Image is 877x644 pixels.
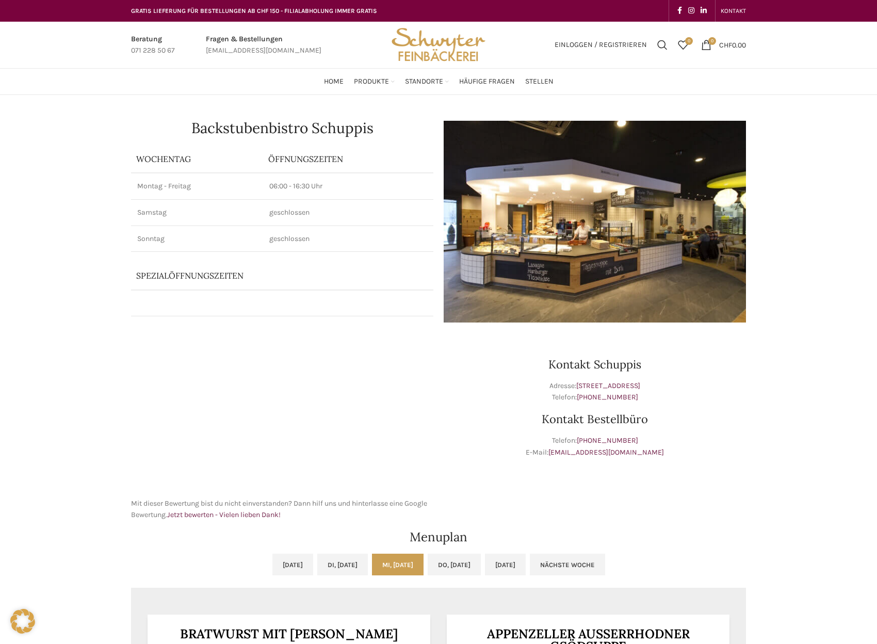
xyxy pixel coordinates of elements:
[206,34,321,57] a: Infobox link
[719,40,732,49] span: CHF
[577,393,638,401] a: [PHONE_NUMBER]
[696,35,751,55] a: 0 CHF0.00
[388,22,489,68] img: Bäckerei Schwyter
[555,41,647,49] span: Einloggen / Registrieren
[354,71,395,92] a: Produkte
[444,413,746,425] h3: Kontakt Bestellbüro
[136,270,378,281] p: Spezialöffnungszeiten
[685,4,697,18] a: Instagram social link
[444,435,746,458] p: Telefon: E-Mail:
[459,77,515,87] span: Häufige Fragen
[269,181,427,191] p: 06:00 - 16:30 Uhr
[548,448,664,457] a: [EMAIL_ADDRESS][DOMAIN_NAME]
[268,153,428,165] p: ÖFFNUNGSZEITEN
[428,554,481,575] a: Do, [DATE]
[530,554,605,575] a: Nächste Woche
[354,77,389,87] span: Produkte
[131,7,377,14] span: GRATIS LIEFERUNG FÜR BESTELLUNGEN AB CHF 150 - FILIALABHOLUNG IMMER GRATIS
[673,35,693,55] div: Meine Wunschliste
[131,34,175,57] a: Infobox link
[317,554,368,575] a: Di, [DATE]
[525,71,554,92] a: Stellen
[652,35,673,55] a: Suchen
[126,71,751,92] div: Main navigation
[137,207,257,218] p: Samstag
[485,554,526,575] a: [DATE]
[137,234,257,244] p: Sonntag
[324,77,344,87] span: Home
[708,37,716,45] span: 0
[549,35,652,55] a: Einloggen / Registrieren
[388,40,489,49] a: Site logo
[685,37,693,45] span: 0
[405,71,449,92] a: Standorte
[167,510,281,519] a: Jetzt bewerten - Vielen lieben Dank!
[131,498,433,521] p: Mit dieser Bewertung bist du nicht einverstanden? Dann hilf uns und hinterlasse eine Google Bewer...
[405,77,443,87] span: Standorte
[576,381,640,390] a: [STREET_ADDRESS]
[459,71,515,92] a: Häufige Fragen
[673,35,693,55] a: 0
[674,4,685,18] a: Facebook social link
[721,1,746,21] a: KONTAKT
[131,531,746,543] h2: Menuplan
[136,153,258,165] p: Wochentag
[525,77,554,87] span: Stellen
[137,181,257,191] p: Montag - Freitag
[131,333,433,488] iframe: schwyter schuppis
[372,554,424,575] a: Mi, [DATE]
[577,436,638,445] a: [PHONE_NUMBER]
[269,207,427,218] p: geschlossen
[721,7,746,14] span: KONTAKT
[272,554,313,575] a: [DATE]
[444,359,746,370] h3: Kontakt Schuppis
[160,627,418,640] h3: Bratwurst mit [PERSON_NAME]
[269,234,427,244] p: geschlossen
[716,1,751,21] div: Secondary navigation
[324,71,344,92] a: Home
[719,40,746,49] bdi: 0.00
[697,4,710,18] a: Linkedin social link
[444,380,746,404] p: Adresse: Telefon:
[131,121,433,135] h1: Backstubenbistro Schuppis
